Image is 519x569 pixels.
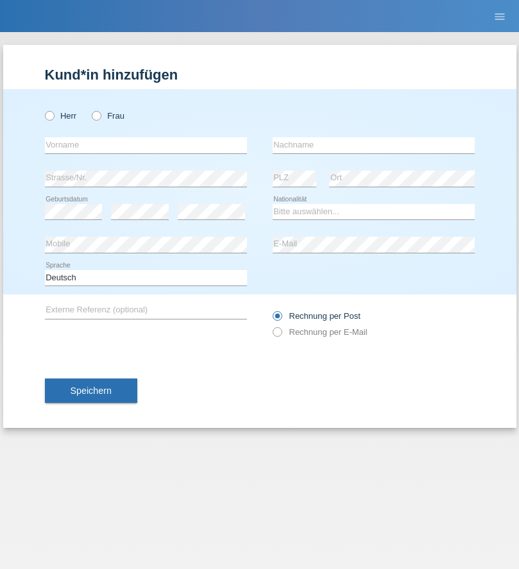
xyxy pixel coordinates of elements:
[273,311,361,321] label: Rechnung per Post
[71,386,112,396] span: Speichern
[487,12,513,20] a: menu
[45,378,137,403] button: Speichern
[493,10,506,23] i: menu
[92,111,100,119] input: Frau
[273,327,368,337] label: Rechnung per E-Mail
[273,327,281,343] input: Rechnung per E-Mail
[45,111,77,121] label: Herr
[92,111,124,121] label: Frau
[45,111,53,119] input: Herr
[45,67,475,83] h1: Kund*in hinzufügen
[273,311,281,327] input: Rechnung per Post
